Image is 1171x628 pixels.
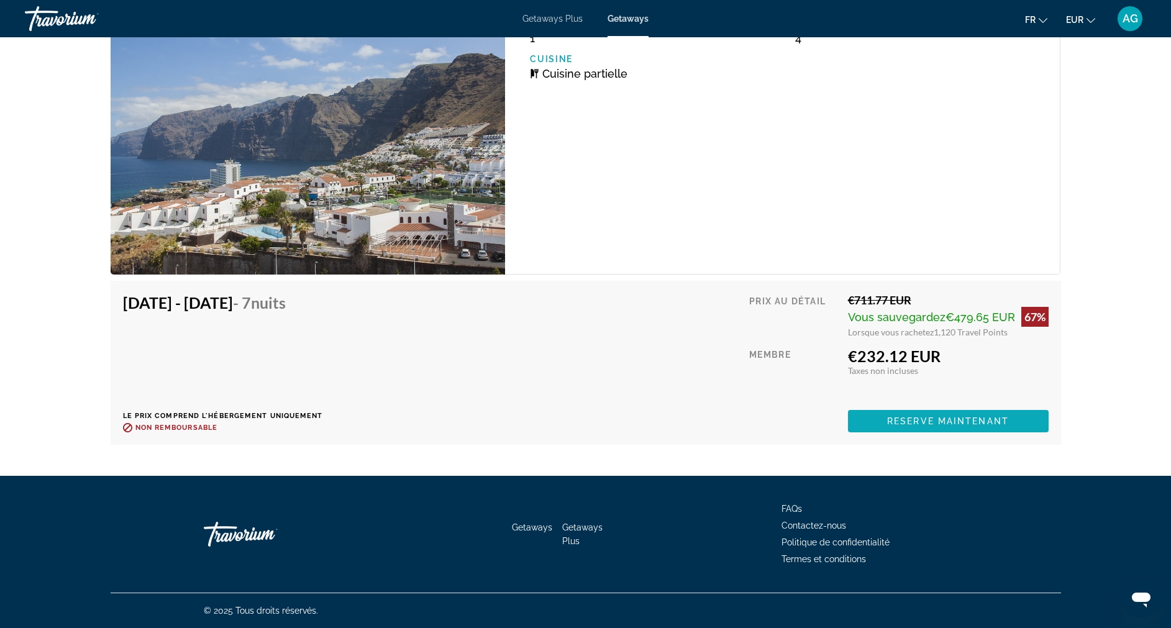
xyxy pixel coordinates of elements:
span: Vous sauvegardez [848,311,945,324]
a: Termes et conditions [781,554,866,564]
div: €711.77 EUR [848,293,1049,307]
a: Getaways [512,522,552,532]
span: Cuisine partielle [542,67,627,80]
span: 1 [530,32,535,45]
a: Getaways Plus [562,522,603,546]
span: Taxes non incluses [848,365,918,376]
iframe: Bouton de lancement de la fenêtre de messagerie [1121,578,1161,618]
a: FAQs [781,504,802,514]
a: Contactez-nous [781,521,846,530]
span: Lorsque vous rachetez [848,327,934,337]
h4: [DATE] - [DATE] [123,293,314,312]
button: Change language [1025,11,1047,29]
span: fr [1025,15,1036,25]
span: Reserve maintenant [887,416,1009,426]
span: nuits [251,293,286,312]
span: © 2025 Tous droits réservés. [204,606,318,616]
span: 4 [795,32,801,45]
a: Getaways [608,14,649,24]
span: AG [1123,12,1138,25]
a: Getaways Plus [522,14,583,24]
p: Cuisine [530,54,783,64]
a: Travorium [25,2,149,35]
div: 67% [1021,307,1049,327]
div: €232.12 EUR [848,347,1049,365]
button: Reserve maintenant [848,410,1049,432]
div: Prix au détail [749,293,839,337]
button: Change currency [1066,11,1095,29]
a: Travorium [204,516,328,553]
button: User Menu [1114,6,1146,32]
p: Le prix comprend l'hébergement uniquement [123,412,323,420]
span: 1,120 Travel Points [934,327,1008,337]
span: EUR [1066,15,1083,25]
span: €479.65 EUR [945,311,1015,324]
a: Politique de confidentialité [781,537,890,547]
span: Non remboursable [135,424,218,432]
span: - 7 [233,293,286,312]
div: Membre [749,347,839,401]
